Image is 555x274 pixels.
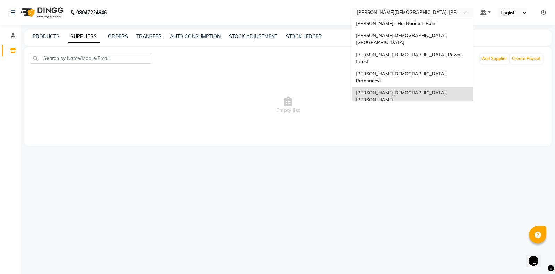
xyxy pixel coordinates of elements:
a: STOCK ADJUSTMENT [229,33,277,40]
button: Add Supplier [480,54,509,64]
a: AUTO CONSUMPTION [170,33,221,40]
img: logo [18,3,65,22]
span: [PERSON_NAME][DEMOGRAPHIC_DATA], [GEOGRAPHIC_DATA] [356,33,448,45]
button: Create Payout [510,54,543,64]
span: [PERSON_NAME] - Ho, Nariman Point [356,20,437,26]
a: TRANSFER [136,33,162,40]
ng-dropdown-panel: Options list [352,17,473,101]
a: STOCK LEDGER [286,33,322,40]
span: [PERSON_NAME][DEMOGRAPHIC_DATA], Powai-forest [356,52,463,64]
a: ORDERS [108,33,128,40]
input: Search by Name/Mobile/Email [30,53,151,64]
span: Empty list [30,70,546,140]
iframe: chat widget [526,246,548,267]
span: [PERSON_NAME][DEMOGRAPHIC_DATA], [PERSON_NAME] [356,90,448,102]
a: PRODUCTS [33,33,59,40]
span: [PERSON_NAME][DEMOGRAPHIC_DATA], Prabhadevi [356,71,448,83]
a: SUPPLIERS [68,31,100,43]
b: 08047224946 [76,3,107,22]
